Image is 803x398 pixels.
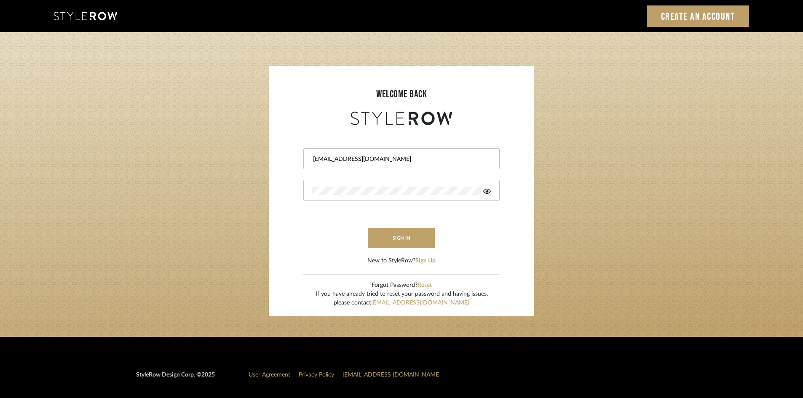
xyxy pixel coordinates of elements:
[418,281,432,290] button: Reset
[316,281,488,290] div: Forgot Password?
[647,5,749,27] a: Create an Account
[249,372,290,378] a: User Agreement
[367,256,436,265] div: New to StyleRow?
[277,87,526,102] div: welcome back
[343,372,441,378] a: [EMAIL_ADDRESS][DOMAIN_NAME]
[136,371,215,386] div: StyleRow Design Corp. ©2025
[371,300,469,306] a: [EMAIL_ADDRESS][DOMAIN_NAME]
[316,290,488,307] div: If you have already tried to reset your password and having issues, please contact
[368,228,435,248] button: sign in
[415,256,436,265] button: Sign Up
[312,155,489,163] input: Email Address
[299,372,334,378] a: Privacy Policy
